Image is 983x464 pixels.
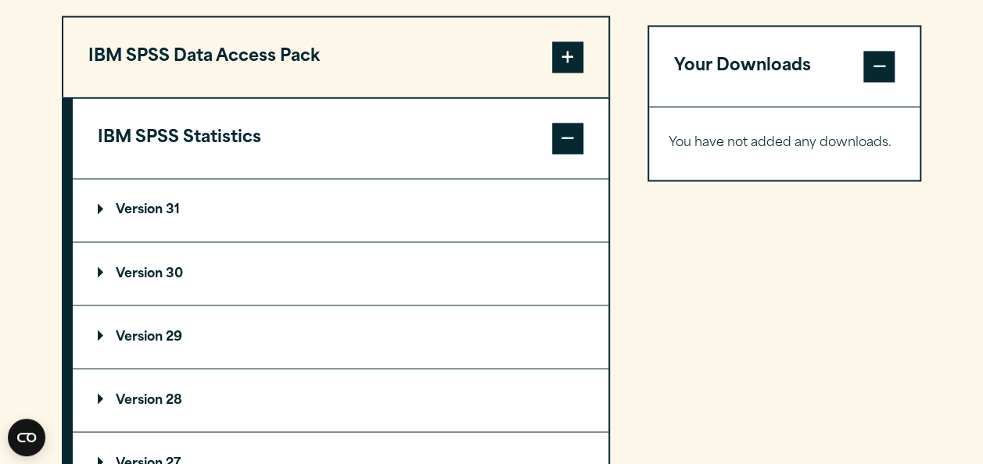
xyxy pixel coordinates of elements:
summary: Version 30 [73,242,608,305]
button: Open CMP widget [8,419,45,456]
p: Version 28 [98,394,182,406]
p: You have not added any downloads. [669,132,901,155]
button: IBM SPSS Data Access Pack [63,17,608,97]
button: Your Downloads [649,27,920,106]
p: Version 30 [98,267,183,280]
div: Your Downloads [649,106,920,180]
button: IBM SPSS Statistics [73,98,608,178]
p: Version 31 [98,204,180,216]
summary: Version 31 [73,179,608,241]
summary: Version 29 [73,305,608,368]
p: Version 29 [98,330,182,343]
summary: Version 28 [73,369,608,431]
